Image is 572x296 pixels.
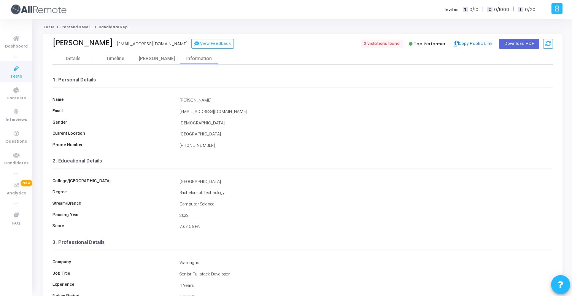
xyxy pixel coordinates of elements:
div: [PHONE_NUMBER] [176,143,557,149]
span: T [463,7,468,13]
button: Download PDF [499,39,539,49]
h6: Score [49,223,176,228]
h3: 3. Professional Details [52,239,553,245]
div: Computer Science [176,201,557,208]
span: Interviews [6,117,27,123]
div: 7.67 CGPA [176,224,557,230]
span: Tests [10,73,22,80]
span: Analytics [7,190,26,197]
div: Information [178,56,220,62]
span: C [487,7,492,13]
h3: 1. Personal Details [52,77,553,83]
div: 2022 [176,213,557,219]
div: [PERSON_NAME] [52,38,113,47]
span: | [513,5,514,13]
span: 2 violations found [361,40,403,48]
div: [GEOGRAPHIC_DATA] [176,179,557,185]
label: Invites: [445,6,460,13]
span: New [21,180,32,186]
div: [PERSON_NAME] [176,97,557,104]
div: 4 Years [176,283,557,289]
h6: Phone Number [49,142,176,147]
span: Candidate Report [99,25,133,29]
h6: Current Location [49,131,176,136]
h3: 2. Educational Details [52,158,553,164]
h6: College/[GEOGRAPHIC_DATA] [49,178,176,183]
div: [EMAIL_ADDRESS][DOMAIN_NAME] [176,109,557,115]
button: Copy Public Link [451,38,495,49]
span: 0/201 [525,6,537,13]
a: Frontend Developer (L4) [60,25,107,29]
h6: Email [49,108,176,113]
nav: breadcrumb [43,25,562,30]
div: Bachelors of Technology [176,190,557,196]
h6: Stream/Branch [49,201,176,206]
h6: Company [49,259,176,264]
h6: Name [49,97,176,102]
div: [GEOGRAPHIC_DATA] [176,131,557,138]
span: | [482,5,483,13]
span: 0/10 [469,6,478,13]
span: Questions [5,138,27,145]
span: I [518,7,523,13]
div: Viamagus [176,260,557,266]
h6: Passing Year [49,212,176,217]
span: FAQ [12,220,20,227]
h6: Job Title [49,271,176,276]
div: Senior Fullstack Developer [176,271,557,278]
button: View Feedback [191,39,234,49]
h6: Experience [49,282,176,287]
div: [DEMOGRAPHIC_DATA] [176,120,557,127]
div: [PERSON_NAME] [136,56,178,62]
a: Tests [43,25,54,29]
div: [EMAIL_ADDRESS][DOMAIN_NAME] [117,41,187,47]
div: Timeline [106,56,124,62]
span: Candidates [4,160,29,167]
img: logo [10,2,67,17]
span: 0/1000 [494,6,509,13]
h6: Degree [49,189,176,194]
span: Top Performer [414,41,445,47]
div: Details [66,56,81,62]
h6: Gender [49,120,176,125]
span: Contests [6,95,26,102]
span: Dashboard [5,43,28,50]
